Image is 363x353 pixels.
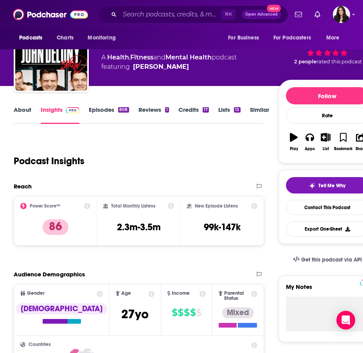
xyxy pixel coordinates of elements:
span: $ [184,306,189,319]
a: Dr. John Delony [133,62,189,72]
span: 27 yo [121,306,149,322]
a: Show notifications dropdown [311,8,323,21]
span: $ [172,306,177,319]
div: Play [290,147,298,151]
h3: 99k-147k [204,221,241,233]
button: Bookmark [334,128,353,156]
a: Reviews1 [138,106,169,124]
img: Podchaser Pro [66,107,79,113]
span: Get this podcast via API [301,256,362,263]
input: Search podcasts, credits, & more... [120,8,221,21]
a: Lists13 [218,106,240,124]
h1: Podcast Insights [14,155,84,167]
h2: New Episode Listens [195,203,238,209]
a: Similar [250,106,269,124]
h2: Reach [14,183,32,190]
div: A podcast [101,53,237,72]
button: open menu [268,30,322,45]
a: Charts [52,30,78,45]
button: Play [286,128,302,156]
span: Podcasts [19,32,42,43]
img: The Dr. John Delony Show [15,19,87,91]
span: Age [121,291,131,296]
span: More [326,32,340,43]
h3: 2.3m-3.5m [117,221,161,233]
button: open menu [223,30,269,45]
p: 86 [43,219,68,235]
button: Open AdvancedNew [242,10,281,19]
span: $ [196,306,201,319]
a: Health [107,54,129,61]
span: ⌘ K [221,9,235,20]
span: Gender [27,291,45,296]
h2: Power Score™ [30,203,60,209]
a: Fitness [130,54,153,61]
div: Search podcasts, credits, & more... [98,5,288,23]
button: Show profile menu [333,6,350,23]
div: 1 [165,107,169,113]
img: User Profile [333,6,350,23]
button: List [318,128,334,156]
a: About [14,106,31,124]
a: Show notifications dropdown [292,8,305,21]
button: open menu [82,30,126,45]
span: 2 people [294,59,316,65]
span: $ [190,306,196,319]
img: Podchaser - Follow, Share and Rate Podcasts [13,7,88,22]
span: Monitoring [88,32,115,43]
span: For Business [228,32,259,43]
h2: Total Monthly Listens [111,203,155,209]
div: Open Intercom Messenger [336,311,355,330]
span: Tell Me Why [318,183,345,189]
span: Charts [57,32,74,43]
h2: Audience Demographics [14,271,85,278]
span: Open Advanced [245,13,278,16]
span: and [153,54,165,61]
a: Credits17 [178,106,209,124]
span: rated this podcast [316,59,362,65]
span: Income [172,291,190,296]
div: 808 [118,107,129,113]
a: Mental Health [165,54,212,61]
span: For Podcasters [273,32,311,43]
span: $ [178,306,183,319]
a: InsightsPodchaser Pro [41,106,79,124]
span: New [267,5,281,12]
a: Episodes808 [89,106,129,124]
button: Apps [302,128,318,156]
div: List [323,147,329,151]
div: Apps [305,147,315,151]
div: [DEMOGRAPHIC_DATA] [16,303,107,314]
span: Logged in as RebeccaShapiro [333,6,350,23]
div: 13 [234,107,240,113]
button: open menu [14,30,52,45]
div: 17 [203,107,209,113]
span: Countries [29,342,51,347]
span: featuring [101,62,237,72]
div: Mixed [222,307,254,318]
img: tell me why sparkle [309,183,315,189]
div: Bookmark [334,147,352,151]
button: open menu [321,30,349,45]
span: Parental Status [224,291,250,301]
span: , [129,54,130,61]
